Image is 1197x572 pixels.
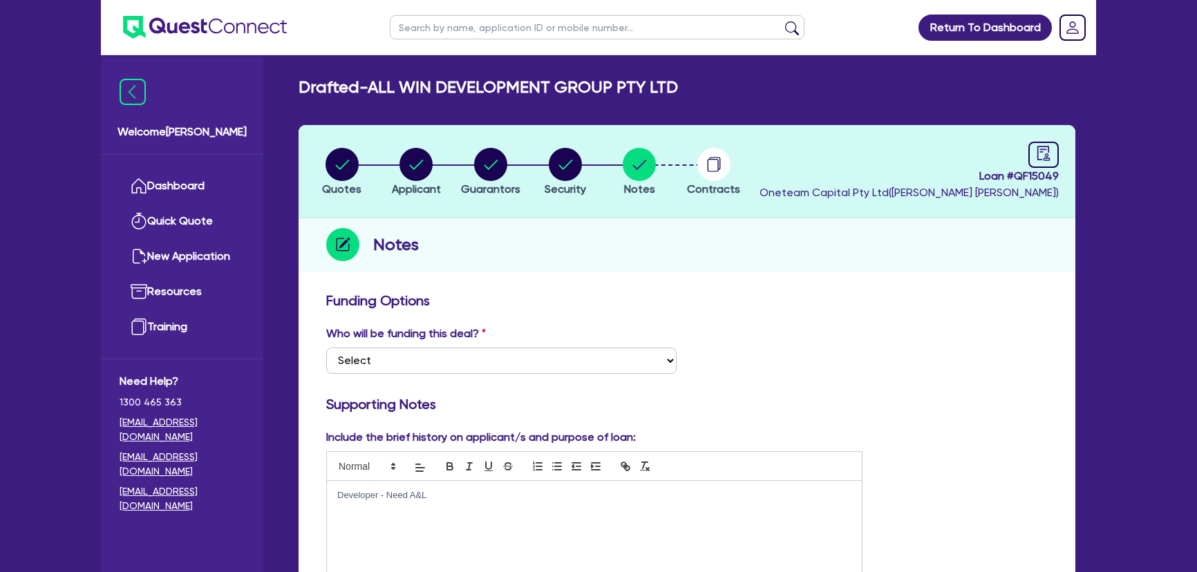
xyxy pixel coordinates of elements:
h2: Drafted - ALL WIN DEVELOPMENT GROUP PTY LTD [299,77,678,97]
span: Security [545,182,586,196]
span: 1300 465 363 [120,395,245,410]
h3: Funding Options [326,292,1048,309]
button: Quotes [321,147,362,198]
label: Who will be funding this deal? [326,325,486,342]
a: Quick Quote [120,204,245,239]
img: new-application [131,248,147,265]
a: [EMAIL_ADDRESS][DOMAIN_NAME] [120,450,245,479]
span: Need Help? [120,373,245,390]
a: New Application [120,239,245,274]
label: Include the brief history on applicant/s and purpose of loan: [326,429,636,446]
span: Loan # QF15049 [760,168,1059,184]
img: quest-connect-logo-blue [123,16,287,39]
span: Contracts [687,182,740,196]
button: Guarantors [460,147,521,198]
span: Applicant [392,182,441,196]
img: icon-menu-close [120,79,146,105]
a: audit [1028,142,1059,168]
a: Dashboard [120,169,245,204]
h2: Notes [373,232,419,257]
a: [EMAIL_ADDRESS][DOMAIN_NAME] [120,484,245,513]
span: Notes [624,182,655,196]
span: Welcome [PERSON_NAME] [117,124,247,140]
span: Guarantors [461,182,520,196]
button: Security [544,147,587,198]
img: quick-quote [131,213,147,229]
h3: Supporting Notes [326,396,1048,412]
button: Applicant [391,147,442,198]
a: [EMAIL_ADDRESS][DOMAIN_NAME] [120,415,245,444]
img: step-icon [326,228,359,261]
a: Training [120,309,245,345]
button: Contracts [686,147,741,198]
input: Search by name, application ID or mobile number... [390,15,804,39]
span: audit [1036,146,1051,161]
button: Notes [622,147,657,198]
img: training [131,318,147,335]
span: Oneteam Capital Pty Ltd ( [PERSON_NAME] [PERSON_NAME] ) [760,186,1059,199]
a: Dropdown toggle [1055,10,1091,46]
a: Resources [120,274,245,309]
span: Quotes [322,182,361,196]
p: Developer - Need A&L [337,489,851,502]
img: resources [131,283,147,300]
a: Return To Dashboard [918,15,1052,41]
